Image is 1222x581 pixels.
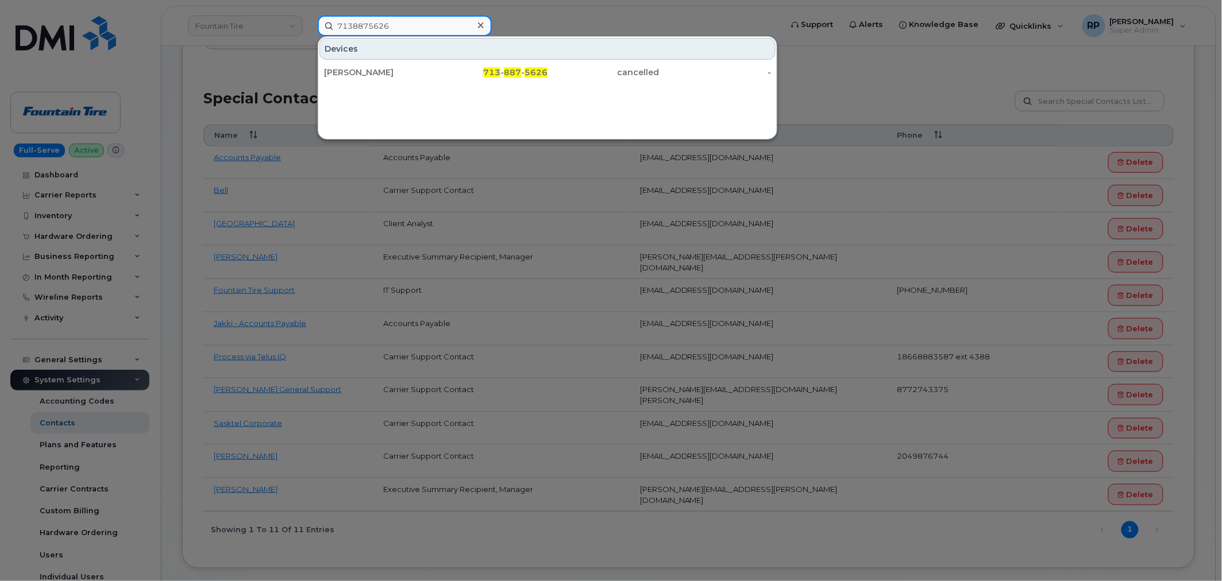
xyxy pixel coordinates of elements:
div: [PERSON_NAME] [324,67,436,78]
input: Find something... [318,16,492,36]
span: 5626 [525,67,548,78]
div: Devices [319,38,776,60]
div: cancelled [548,67,660,78]
div: - [660,67,772,78]
iframe: Messenger Launcher [1172,531,1213,572]
span: 713 [483,67,500,78]
a: [PERSON_NAME]713-887-5626cancelled- [319,62,776,83]
span: 887 [504,67,521,78]
div: - - [436,67,548,78]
